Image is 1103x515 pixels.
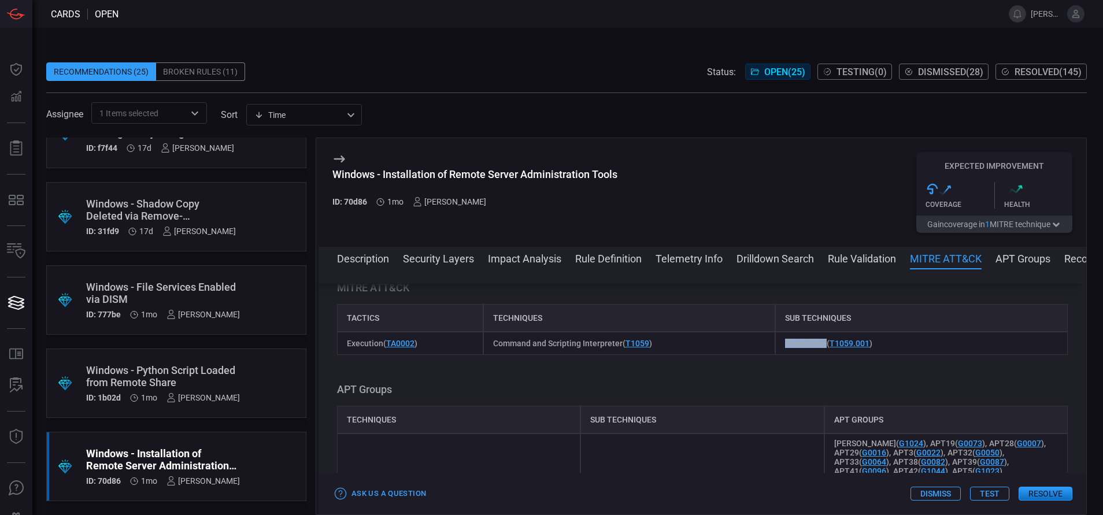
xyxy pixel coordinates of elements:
[1015,66,1082,77] span: Resolved ( 145 )
[995,251,1050,265] button: APT Groups
[483,304,776,332] div: Techniques
[337,304,483,332] div: Tactics
[161,143,234,153] div: [PERSON_NAME]
[916,161,1072,171] h5: Expected Improvement
[745,64,810,80] button: Open(25)
[930,439,985,448] span: APT19 ( )
[166,393,240,402] div: [PERSON_NAME]
[921,466,945,476] a: G1044
[403,251,474,265] button: Security Layers
[156,62,245,81] div: Broken Rules (11)
[1004,201,1073,209] div: Health
[817,64,892,80] button: Testing(0)
[2,238,30,265] button: Inventory
[834,457,889,466] span: APT33 ( )
[824,406,1068,434] div: APT Groups
[1017,439,1041,448] a: G0007
[834,448,889,457] span: APT29 ( )
[830,339,869,348] a: T1059.001
[99,108,158,119] span: 1 Items selected
[958,439,982,448] a: G0073
[828,251,896,265] button: Rule Validation
[86,476,121,486] h5: ID: 70d86
[910,251,982,265] button: MITRE ATT&CK
[862,457,886,466] a: G0064
[166,310,240,319] div: [PERSON_NAME]
[1019,487,1072,501] button: Resolve
[2,55,30,83] button: Dashboard
[86,281,240,305] div: Windows - File Services Enabled via DISM
[775,304,1068,332] div: Sub Techniques
[736,251,814,265] button: Drilldown Search
[386,339,414,348] a: TA0002
[86,227,119,236] h5: ID: 31fd9
[332,197,367,206] h5: ID: 70d86
[2,83,30,111] button: Detections
[2,475,30,502] button: Ask Us A Question
[2,289,30,317] button: Cards
[989,439,1044,448] span: APT28 ( )
[862,466,886,476] a: G0096
[656,251,723,265] button: Telemetry Info
[970,487,1009,501] button: Test
[916,448,941,457] a: G0022
[975,448,1000,457] a: G0050
[926,201,994,209] div: Coverage
[86,198,236,222] div: Windows - Shadow Copy Deleted via Remove-CimInstance
[995,64,1087,80] button: Resolved(145)
[910,487,961,501] button: Dismiss
[139,227,153,236] span: Jul 27, 2025 10:12 AM
[332,168,617,180] div: Windows - Installation of Remote Server Administration Tools
[332,485,429,503] button: Ask Us a Question
[337,251,389,265] button: Description
[980,457,1004,466] a: G0087
[347,339,417,348] span: Execution ( )
[834,466,889,476] span: APT41 ( )
[834,439,926,448] span: [PERSON_NAME] ( )
[95,9,119,20] span: open
[580,406,824,434] div: Sub techniques
[1031,9,1063,18] span: [PERSON_NAME].[PERSON_NAME]
[51,9,80,20] span: Cards
[921,457,945,466] a: G0082
[413,197,486,206] div: [PERSON_NAME]
[764,66,805,77] span: Open ( 25 )
[141,476,157,486] span: Jun 29, 2025 10:25 AM
[975,466,1000,476] a: G1023
[337,383,1068,397] h3: APT Groups
[785,339,872,348] span: PowerShell ( )
[985,220,990,229] span: 1
[162,227,236,236] div: [PERSON_NAME]
[899,439,923,448] a: G1024
[836,66,887,77] span: Testing ( 0 )
[625,339,649,348] a: T1059
[893,448,943,457] span: APT3 ( )
[86,143,117,153] h5: ID: f7f44
[707,66,736,77] span: Status:
[141,393,157,402] span: Jun 29, 2025 10:25 AM
[916,216,1072,233] button: Gaincoverage in1MITRE technique
[2,186,30,214] button: MITRE - Detection Posture
[2,340,30,368] button: Rule Catalog
[86,364,240,388] div: Windows - Python Script Loaded from Remote Share
[2,372,30,399] button: ALERT ANALYSIS
[493,339,652,348] span: Command and Scripting Interpreter ( )
[86,393,121,402] h5: ID: 1b02d
[387,197,404,206] span: Jun 29, 2025 10:25 AM
[46,62,156,81] div: Recommendations (25)
[2,135,30,162] button: Reports
[254,109,343,121] div: Time
[893,466,948,476] span: APT42 ( )
[86,310,121,319] h5: ID: 777be
[918,66,983,77] span: Dismissed ( 28 )
[141,310,157,319] span: Jul 06, 2025 8:47 AM
[952,466,1002,476] span: APT5 ( )
[947,448,1002,457] span: APT32 ( )
[46,109,83,120] span: Assignee
[337,406,580,434] div: Techniques
[862,448,886,457] a: G0016
[575,251,642,265] button: Rule Definition
[899,64,989,80] button: Dismissed(28)
[138,143,151,153] span: Jul 27, 2025 10:12 AM
[86,447,240,472] div: Windows - Installation of Remote Server Administration Tools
